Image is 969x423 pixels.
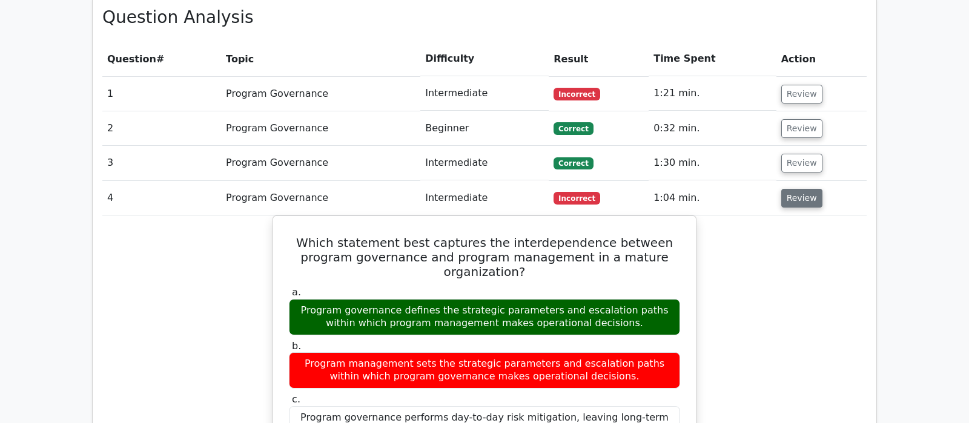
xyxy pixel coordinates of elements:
[420,146,549,180] td: Intermediate
[781,189,822,208] button: Review
[554,192,600,204] span: Incorrect
[289,299,680,335] div: Program governance defines the strategic parameters and escalation paths within which program man...
[776,42,867,76] th: Action
[102,146,221,180] td: 3
[649,146,776,180] td: 1:30 min.
[107,53,156,65] span: Question
[554,157,593,169] span: Correct
[420,42,549,76] th: Difficulty
[420,181,549,215] td: Intermediate
[102,76,221,111] td: 1
[102,181,221,215] td: 4
[102,7,867,28] h3: Question Analysis
[554,122,593,134] span: Correct
[420,76,549,111] td: Intermediate
[102,111,221,146] td: 2
[649,42,776,76] th: Time Spent
[781,119,822,138] button: Review
[554,88,600,100] span: Incorrect
[292,340,301,352] span: b.
[420,111,549,146] td: Beginner
[649,111,776,146] td: 0:32 min.
[549,42,649,76] th: Result
[292,393,300,405] span: c.
[221,111,420,146] td: Program Governance
[221,76,420,111] td: Program Governance
[221,42,420,76] th: Topic
[221,146,420,180] td: Program Governance
[289,352,680,389] div: Program management sets the strategic parameters and escalation paths within which program govern...
[649,181,776,215] td: 1:04 min.
[288,235,681,279] h5: Which statement best captures the interdependence between program governance and program manageme...
[781,154,822,172] button: Review
[781,85,822,103] button: Review
[221,181,420,215] td: Program Governance
[102,42,221,76] th: #
[649,76,776,111] td: 1:21 min.
[292,286,301,298] span: a.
